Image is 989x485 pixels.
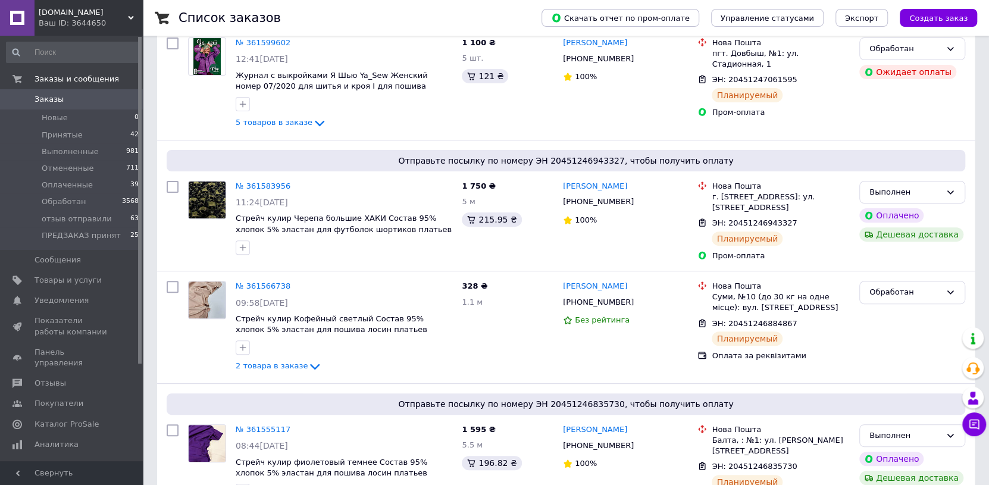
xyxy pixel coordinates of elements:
[462,69,508,83] div: 121 ₴
[35,439,79,450] span: Аналитика
[171,398,960,410] span: Отправьте посылку по номеру ЭН 20451246835730, чтобы получить оплату
[462,298,483,306] span: 1.1 м
[712,218,797,227] span: ЭН: 20451246943327
[236,362,308,371] span: 2 товара в заказе
[561,438,636,453] div: [PHONE_NUMBER]
[712,88,783,102] div: Планируемый
[35,315,110,337] span: Показатели работы компании
[712,331,783,346] div: Планируемый
[712,292,850,313] div: Суми, №10 (до 30 кг на одне місце): вул. [STREET_ADDRESS]
[859,227,963,242] div: Дешевая доставка
[845,14,878,23] span: Экспорт
[39,7,128,18] span: Digitex.com.ua
[188,281,226,319] a: Фото товару
[130,214,139,224] span: 63
[236,314,427,345] a: Стрейч кулир Кофейный светлый Состав 95% хлопок 5% эластан для пошива лосин платьев туник футболо...
[236,38,290,47] a: № 361599602
[859,65,956,79] div: Ожидает оплаты
[462,281,487,290] span: 328 ₴
[236,118,327,127] a: 5 товаров в заказе
[575,215,597,224] span: 100%
[126,163,139,174] span: 711
[859,208,924,223] div: Оплачено
[712,424,850,435] div: Нова Пошта
[42,130,83,140] span: Принятые
[42,163,93,174] span: Отмененные
[962,412,986,436] button: Чат с покупателем
[563,281,627,292] a: [PERSON_NAME]
[193,38,221,75] img: Фото товару
[236,441,288,450] span: 08:44[DATE]
[462,212,521,227] div: 215.95 ₴
[188,424,226,462] a: Фото товару
[35,275,102,286] span: Товары и услуги
[563,424,627,436] a: [PERSON_NAME]
[189,281,226,318] img: Фото товару
[712,181,850,192] div: Нова Пошта
[712,435,850,456] div: Балта, : №1: ул. [PERSON_NAME][STREET_ADDRESS]
[712,319,797,328] span: ЭН: 20451246884867
[236,298,288,308] span: 09:58[DATE]
[712,231,783,246] div: Планируемый
[39,18,143,29] div: Ваш ID: 3644650
[869,286,941,299] div: Обработан
[561,51,636,67] div: [PHONE_NUMBER]
[462,425,495,434] span: 1 595 ₴
[42,196,86,207] span: Обработан
[712,462,797,471] span: ЭН: 20451246835730
[42,214,112,224] span: отзыв отправили
[575,72,597,81] span: 100%
[859,452,924,466] div: Оплачено
[561,194,636,209] div: [PHONE_NUMBER]
[888,13,977,22] a: Создать заказ
[236,425,290,434] a: № 361555117
[712,75,797,84] span: ЭН: 20451247061595
[35,419,99,430] span: Каталог ProSale
[712,48,850,70] div: пгт. Довбыш, №1: ул. Стадионная, 1
[134,112,139,123] span: 0
[712,37,850,48] div: Нова Пошта
[869,43,941,55] div: Обработан
[869,430,941,442] div: Выполнен
[236,182,290,190] a: № 361583956
[35,295,89,306] span: Уведомления
[42,146,99,157] span: Выполненные
[712,281,850,292] div: Нова Пошта
[42,180,93,190] span: Оплаченные
[563,181,627,192] a: [PERSON_NAME]
[236,214,452,245] span: Стрейч кулир Черепа большие ХАКИ Состав 95% хлопок 5% эластан для футболок шортиков платьев лосин
[35,74,119,85] span: Заказы и сообщения
[130,130,139,140] span: 42
[171,155,960,167] span: Отправьте посылку по номеру ЭН 20451246943327, чтобы получить оплату
[575,459,597,468] span: 100%
[575,315,630,324] span: Без рейтинга
[462,54,483,62] span: 5 шт.
[236,71,428,102] a: Журнал с выкройками Я Шью Ya_Sew Женский номер 07/2020 для шитья и кроя I для пошива одежды
[900,9,977,27] button: Создать заказ
[236,118,312,127] span: 5 товаров в заказе
[462,182,495,190] span: 1 750 ₴
[6,42,140,63] input: Поиск
[179,11,281,25] h1: Список заказов
[712,351,850,361] div: Оплата за реквізитами
[189,425,226,462] img: Фото товару
[236,54,288,64] span: 12:41[DATE]
[712,107,850,118] div: Пром-оплата
[126,146,139,157] span: 981
[542,9,699,27] button: Скачать отчет по пром-оплате
[551,12,690,23] span: Скачать отчет по пром-оплате
[236,361,322,370] a: 2 товара в заказе
[859,471,963,485] div: Дешевая доставка
[188,181,226,219] a: Фото товару
[236,198,288,207] span: 11:24[DATE]
[721,14,814,23] span: Управление статусами
[909,14,968,23] span: Создать заказ
[35,459,110,481] span: Инструменты вебмастера и SEO
[711,9,824,27] button: Управление статусами
[563,37,627,49] a: [PERSON_NAME]
[835,9,888,27] button: Экспорт
[35,255,81,265] span: Сообщения
[35,378,66,389] span: Отзывы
